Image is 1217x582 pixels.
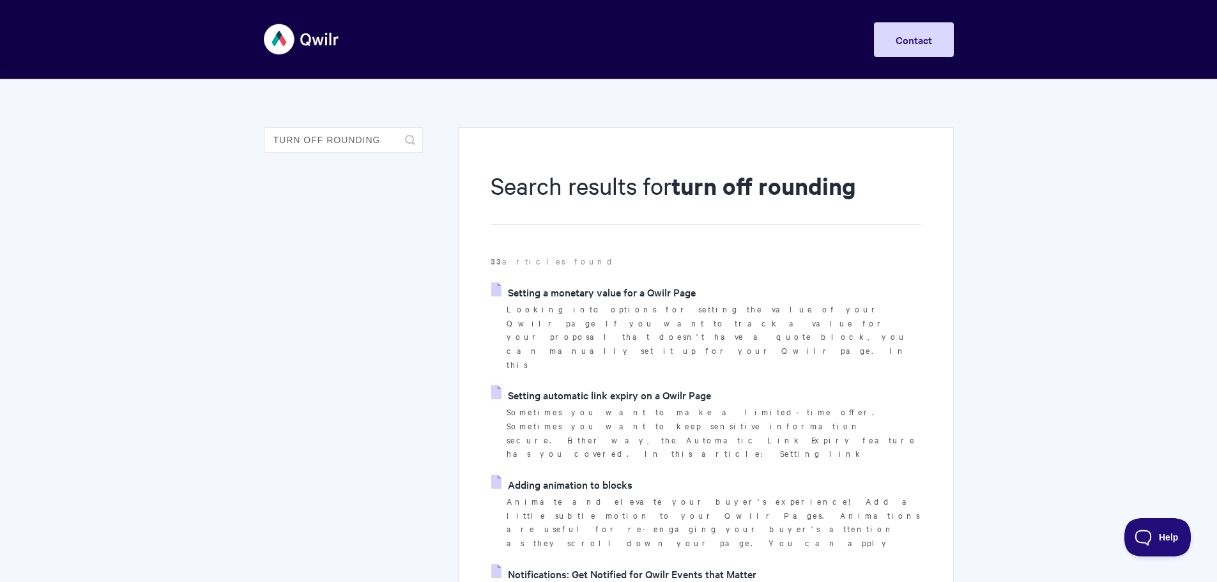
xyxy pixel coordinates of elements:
[874,22,954,57] a: Contact
[264,127,423,153] input: Search
[671,170,856,201] strong: turn off rounding
[491,169,921,225] h1: Search results for
[1124,518,1191,556] iframe: Toggle Customer Support
[264,15,340,63] img: Qwilr Help Center
[507,494,921,550] p: Animate and elevate your buyer's experience! Add a little subtle motion to your Qwilr Pages. Anim...
[491,282,696,302] a: Setting a monetary value for a Qwilr Page
[507,302,921,372] p: Looking into options for setting the value of your Qwilr page If you want to track a value for yo...
[491,255,502,267] strong: 33
[491,254,921,268] p: articles found
[491,385,711,404] a: Setting automatic link expiry on a Qwilr Page
[491,475,632,494] a: Adding animation to blocks
[507,405,921,461] p: Sometimes you want to make a limited-time offer. Sometimes you want to keep sensitive information...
